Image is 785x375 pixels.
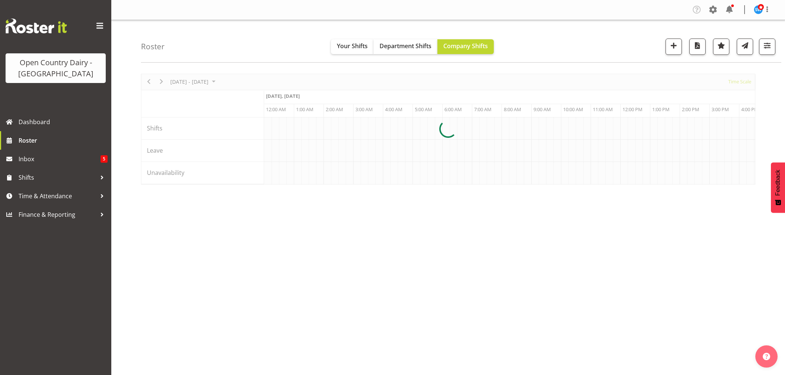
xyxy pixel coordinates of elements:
[666,39,682,55] button: Add a new shift
[689,39,706,55] button: Download a PDF of the roster according to the set date range.
[713,39,729,55] button: Highlight an important date within the roster.
[374,39,437,54] button: Department Shifts
[437,39,494,54] button: Company Shifts
[19,135,108,146] span: Roster
[6,19,67,33] img: Rosterit website logo
[763,353,770,360] img: help-xxl-2.png
[19,209,96,220] span: Finance & Reporting
[759,39,775,55] button: Filter Shifts
[443,42,488,50] span: Company Shifts
[13,57,98,79] div: Open Country Dairy - [GEOGRAPHIC_DATA]
[141,42,165,51] h4: Roster
[380,42,431,50] span: Department Shifts
[19,153,101,165] span: Inbox
[19,172,96,183] span: Shifts
[771,162,785,213] button: Feedback - Show survey
[754,5,763,14] img: steve-webb7510.jpg
[337,42,368,50] span: Your Shifts
[101,155,108,163] span: 5
[19,116,108,127] span: Dashboard
[737,39,753,55] button: Send a list of all shifts for the selected filtered period to all rostered employees.
[19,190,96,202] span: Time & Attendance
[775,170,781,196] span: Feedback
[331,39,374,54] button: Your Shifts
